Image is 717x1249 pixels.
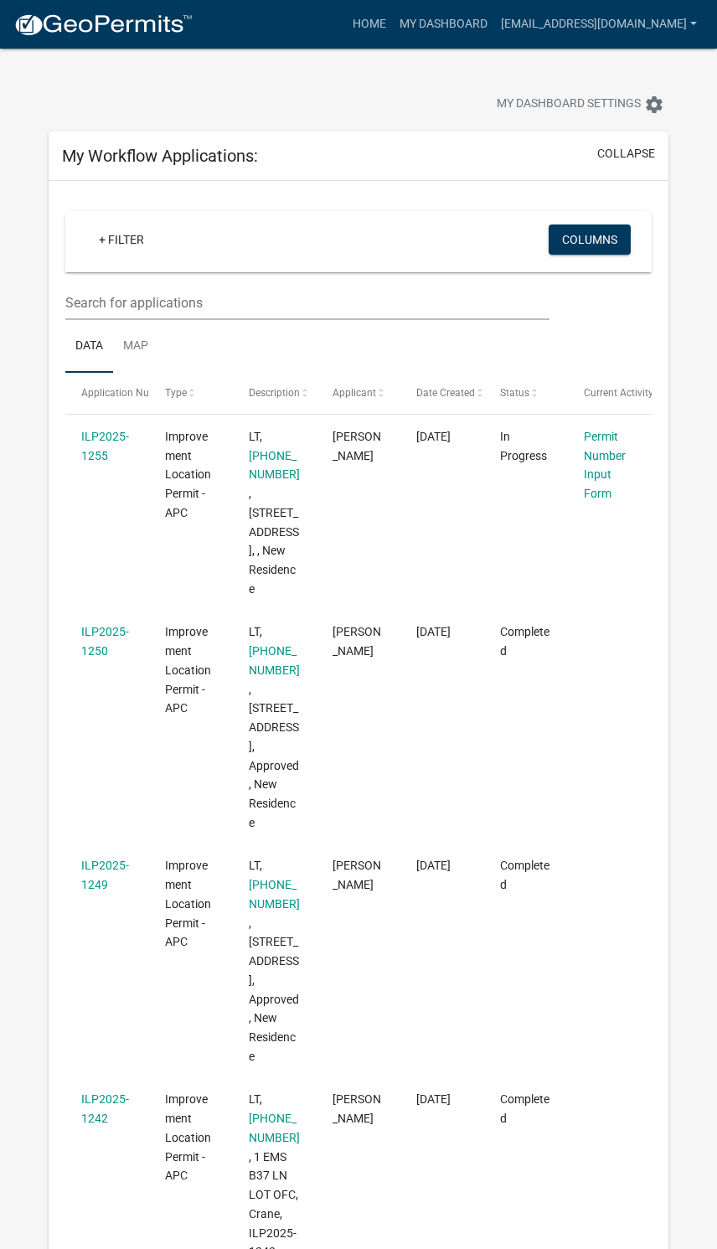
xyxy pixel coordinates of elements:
[249,1112,300,1144] a: [PHONE_NUMBER]
[568,373,652,413] datatable-header-cell: Current Activity
[165,430,211,519] span: Improvement Location Permit - APC
[65,286,550,320] input: Search for applications
[333,625,381,658] span: John Crane
[165,859,211,948] span: Improvement Location Permit - APC
[65,373,149,413] datatable-header-cell: Application Number
[333,1092,381,1125] span: John Crane
[333,430,381,462] span: John Crane
[249,430,300,596] span: LT, 005-113-026, 1 EMS B37 LN LOT OFC, Crane, ILP2025-1255, , New Residence
[249,387,300,399] span: Description
[346,8,393,40] a: Home
[249,625,300,829] span: LT, 005-113-026, 1 EMS B37 LN LOT OFC, Crane, ILP2025-1250, Approved, New Residence
[113,320,158,374] a: Map
[400,373,484,413] datatable-header-cell: Date Created
[81,625,129,658] a: ILP2025-1250
[249,644,300,677] a: [PHONE_NUMBER]
[233,373,317,413] datatable-header-cell: Description
[149,373,233,413] datatable-header-cell: Type
[165,1092,211,1182] span: Improvement Location Permit - APC
[584,387,653,399] span: Current Activity
[494,8,704,40] a: [EMAIL_ADDRESS][DOMAIN_NAME]
[500,430,547,462] span: In Progress
[416,859,451,872] span: 10/03/2025
[584,430,626,500] a: Permit Number Input Form
[62,146,258,166] h5: My Workflow Applications:
[483,88,678,121] button: My Dashboard Settingssettings
[333,859,381,891] span: John Crane
[597,145,655,163] button: collapse
[81,430,129,462] a: ILP2025-1255
[81,387,173,399] span: Application Number
[416,387,475,399] span: Date Created
[165,387,187,399] span: Type
[500,387,529,399] span: Status
[644,95,664,115] i: settings
[500,625,549,658] span: Completed
[249,859,300,1063] span: LT, 005-113-026, 1 EMS B37 LN LOT OFC, Crane, ILP2025-1249, Approved, New Residence
[416,430,451,443] span: 10/03/2025
[165,625,211,715] span: Improvement Location Permit - APC
[393,8,494,40] a: My Dashboard
[416,625,451,638] span: 10/03/2025
[500,1092,549,1125] span: Completed
[333,387,376,399] span: Applicant
[500,859,549,891] span: Completed
[549,225,631,255] button: Columns
[484,373,568,413] datatable-header-cell: Status
[85,225,157,255] a: + Filter
[497,95,641,115] span: My Dashboard Settings
[81,1092,129,1125] a: ILP2025-1242
[416,1092,451,1106] span: 10/02/2025
[81,859,129,891] a: ILP2025-1249
[249,449,300,482] a: [PHONE_NUMBER]
[249,878,300,911] a: [PHONE_NUMBER]
[317,373,400,413] datatable-header-cell: Applicant
[65,320,113,374] a: Data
